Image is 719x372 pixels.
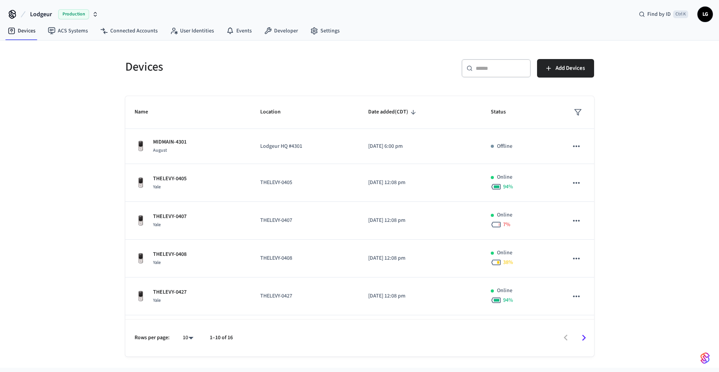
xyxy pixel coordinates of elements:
[153,288,187,296] p: THELEVY-0427
[153,213,187,221] p: THELEVY-0407
[2,24,42,38] a: Devices
[153,175,187,183] p: THELEVY-0405
[491,106,516,118] span: Status
[698,7,712,21] span: LG
[135,290,147,303] img: Yale Assure Touchscreen Wifi Smart Lock, Satin Nickel, Front
[125,59,355,75] h5: Devices
[179,332,197,343] div: 10
[633,7,694,21] div: Find by IDCtrl K
[575,329,593,347] button: Go to next page
[304,24,346,38] a: Settings
[497,211,512,219] p: Online
[220,24,258,38] a: Events
[58,9,89,19] span: Production
[153,184,161,190] span: Yale
[260,292,350,300] p: THELEVY-0427
[153,250,187,259] p: THELEVY-0408
[135,252,147,265] img: Yale Assure Touchscreen Wifi Smart Lock, Satin Nickel, Front
[260,142,350,150] p: Lodgeur HQ #4301
[368,292,472,300] p: [DATE] 12:08 pm
[497,287,512,295] p: Online
[368,254,472,262] p: [DATE] 12:08 pm
[153,259,161,266] span: Yale
[368,179,472,187] p: [DATE] 12:08 pm
[503,259,513,266] span: 38 %
[503,183,513,191] span: 94 %
[673,10,688,18] span: Ctrl K
[497,173,512,181] p: Online
[30,10,52,19] span: Lodgeur
[368,106,418,118] span: Date added(CDT)
[210,334,233,342] p: 1–10 of 16
[135,140,147,152] img: Yale Assure Touchscreen Wifi Smart Lock, Satin Nickel, Front
[135,215,147,227] img: Yale Assure Touchscreen Wifi Smart Lock, Satin Nickel, Front
[135,106,158,118] span: Name
[153,222,161,228] span: Yale
[537,59,594,78] button: Add Devices
[260,106,291,118] span: Location
[153,138,187,146] p: MIDMAIN-4301
[503,221,510,228] span: 7 %
[135,334,170,342] p: Rows per page:
[260,179,350,187] p: THELEVY-0405
[258,24,304,38] a: Developer
[260,254,350,262] p: THELEVY-0408
[135,177,147,189] img: Yale Assure Touchscreen Wifi Smart Lock, Satin Nickel, Front
[700,352,710,364] img: SeamLogoGradient.69752ec5.svg
[260,216,350,225] p: THELEVY-0407
[556,63,585,73] span: Add Devices
[164,24,220,38] a: User Identities
[497,142,512,150] p: Offline
[153,147,167,154] span: August
[497,249,512,257] p: Online
[94,24,164,38] a: Connected Accounts
[503,296,513,304] span: 94 %
[368,216,472,225] p: [DATE] 12:08 pm
[42,24,94,38] a: ACS Systems
[697,7,713,22] button: LG
[153,297,161,304] span: Yale
[368,142,472,150] p: [DATE] 6:00 pm
[647,10,671,18] span: Find by ID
